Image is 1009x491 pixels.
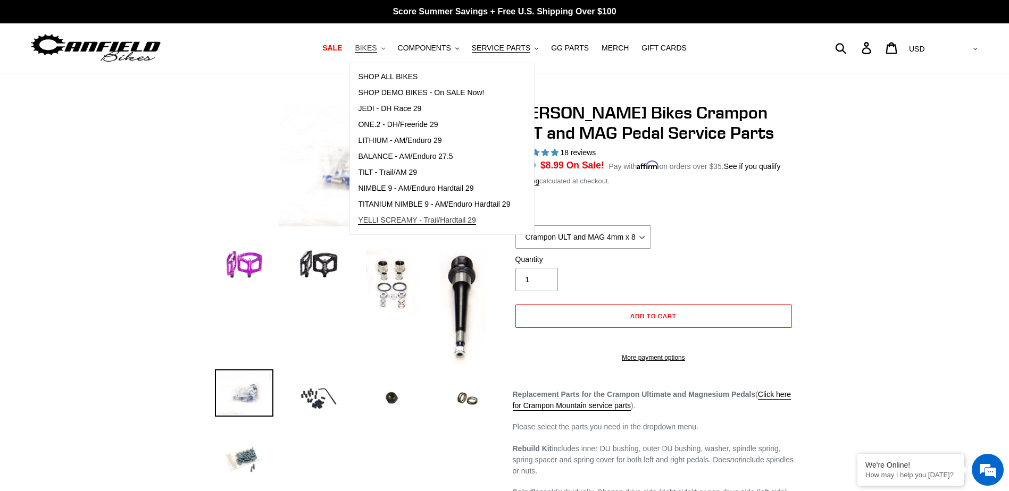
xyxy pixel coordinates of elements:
a: More payment options [515,353,792,362]
a: TITANIUM NIMBLE 9 - AM/Enduro Hardtail 29 [350,197,518,213]
img: Load image into Gallery viewer, Canfield Bikes Crampon ULT and MAG Pedal Service Parts [215,369,273,417]
a: GG PARTS [546,41,594,55]
div: We're Online! [865,461,956,469]
div: Chat with us now [71,60,195,73]
div: Navigation go back [12,58,28,74]
img: Load image into Gallery viewer, Canfield Bikes Crampon ULT and MAG Pedal Service Parts [289,369,348,428]
span: 18 reviews [560,148,596,157]
p: includes inner DU bushing, outer DU bushing, washer, spindle spring, spring spacer and spring cov... [513,443,795,477]
span: GG PARTS [551,44,589,53]
a: TILT - Trail/AM 29 [350,165,518,181]
button: Add to cart [515,304,792,328]
label: Part [515,211,651,223]
h1: [PERSON_NAME] Bikes Crampon ULT and MAG Pedal Service Parts [513,103,795,143]
span: MERCH [602,44,629,53]
span: We're online! [62,134,147,241]
span: Add to cart [630,312,677,320]
a: See if you qualify - Learn more about Affirm Financing (opens in modal) [724,162,781,171]
a: SHOP ALL BIKES [350,69,518,85]
span: SERVICE PARTS [472,44,530,53]
img: Canfield Bikes [29,31,162,65]
a: ONE.2 - DH/Freeride 29 [350,117,518,133]
span: BALANCE - AM/Enduro 27.5 [358,152,453,161]
span: 5.00 stars [513,148,561,157]
span: BIKES [355,44,377,53]
a: GIFT CARDS [636,41,692,55]
button: COMPONENTS [393,41,464,55]
a: SALE [317,41,347,55]
span: ONE.2 - DH/Freeride 29 [358,120,438,129]
img: Load image into Gallery viewer, Canfield Bikes Crampon ULT and MAG Pedal Service Parts [438,245,488,366]
span: YELLI SCREAMY - Trail/Hardtail 29 [358,216,476,225]
input: Search [841,36,868,60]
span: Affirm [637,160,659,170]
label: Quantity [515,254,651,265]
span: SALE [322,44,342,53]
textarea: Type your message and hit 'Enter' [5,290,203,327]
img: Load image into Gallery viewer, Canfield Bikes Crampon ULT and MAG Pedal Service Parts [364,369,422,425]
button: SERVICE PARTS [466,41,544,55]
span: SHOP DEMO BIKES - On SALE Now! [358,88,484,97]
p: ( ). [513,389,795,411]
span: COMPONENTS [398,44,451,53]
em: not [730,455,740,464]
strong: Rebuild Kit [513,444,552,453]
span: GIFT CARDS [641,44,687,53]
p: How may I help you today? [865,471,956,479]
a: NIMBLE 9 - AM/Enduro Hardtail 29 [350,181,518,197]
span: SHOP ALL BIKES [358,72,418,81]
div: Minimize live chat window [174,5,200,31]
span: LITHIUM - AM/Enduro 29 [358,136,441,145]
img: Load image into Gallery viewer, Canfield Bikes Crampon ULT and MAG Pedal Service Parts [215,431,273,489]
img: Load image into Gallery viewer, Canfield Bikes Crampon ULT and MAG Pedal Service Parts [289,245,348,285]
a: JEDI - DH Race 29 [350,101,518,117]
span: TITANIUM NIMBLE 9 - AM/Enduro Hardtail 29 [358,200,510,209]
span: JEDI - DH Race 29 [358,104,421,113]
img: Load image into Gallery viewer, Canfield Bikes Crampon ULT and MAG Pedal Service Parts [364,245,422,321]
span: On Sale! [566,158,604,172]
strong: Replacement Parts for the Crampon Ultimate and Magnesium Pedals [513,390,756,399]
a: MERCH [596,41,634,55]
a: BALANCE - AM/Enduro 27.5 [350,149,518,165]
div: calculated at checkout. [513,176,795,187]
img: Load image into Gallery viewer, Canfield Bikes Crampon ULT and MAG Pedal Service Parts [438,369,497,428]
a: SHOP DEMO BIKES - On SALE Now! [350,85,518,101]
img: Load image into Gallery viewer, Canfield Bikes Crampon ULT and MAG Pedal Service Parts [215,245,273,285]
span: $8.99 [540,160,564,171]
span: TILT - Trail/AM 29 [358,168,417,177]
p: Pay with on orders over $35. [608,158,780,172]
button: BIKES [349,41,390,55]
img: d_696896380_company_1647369064580_696896380 [34,53,61,80]
a: Click here for Crampon Mountain service parts [513,390,791,411]
p: Please select the parts you need in the dropdown menu. [513,421,795,433]
a: LITHIUM - AM/Enduro 29 [350,133,518,149]
a: YELLI SCREAMY - Trail/Hardtail 29 [350,213,518,228]
span: NIMBLE 9 - AM/Enduro Hardtail 29 [358,184,473,193]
